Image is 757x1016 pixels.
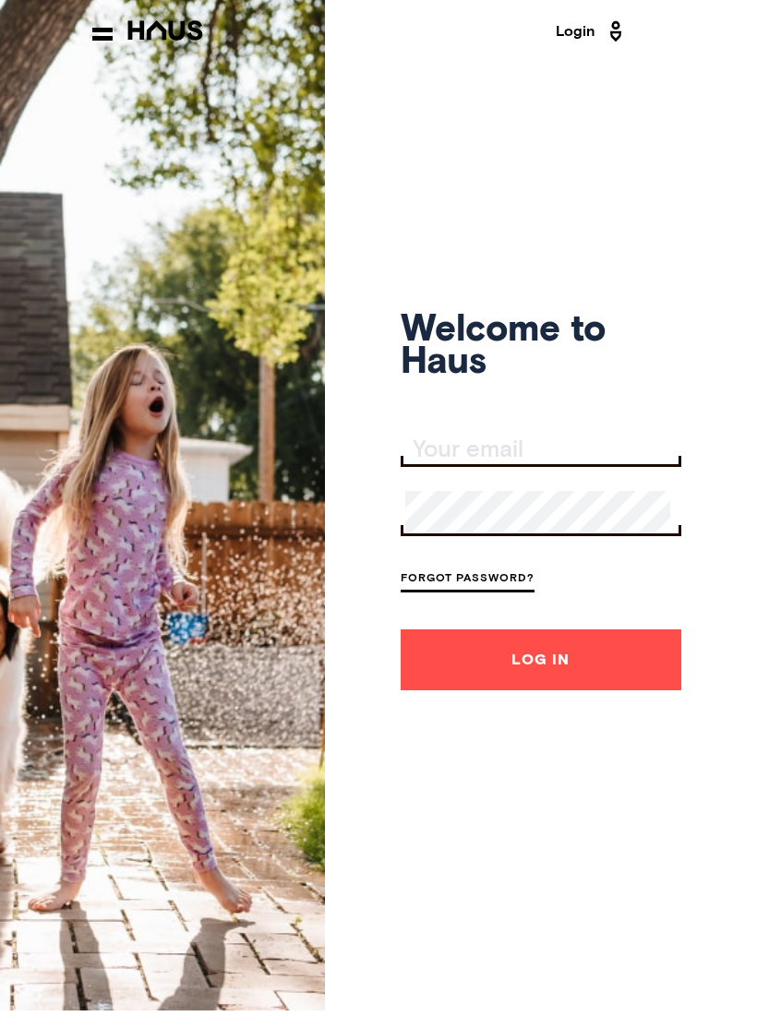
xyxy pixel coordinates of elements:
[401,635,681,696] button: Log In
[556,22,628,52] a: Login
[401,320,681,385] h1: Welcome to Haus
[401,573,535,598] a: Forgot Password?
[405,443,681,469] input: Your email
[405,496,670,542] input: Your password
